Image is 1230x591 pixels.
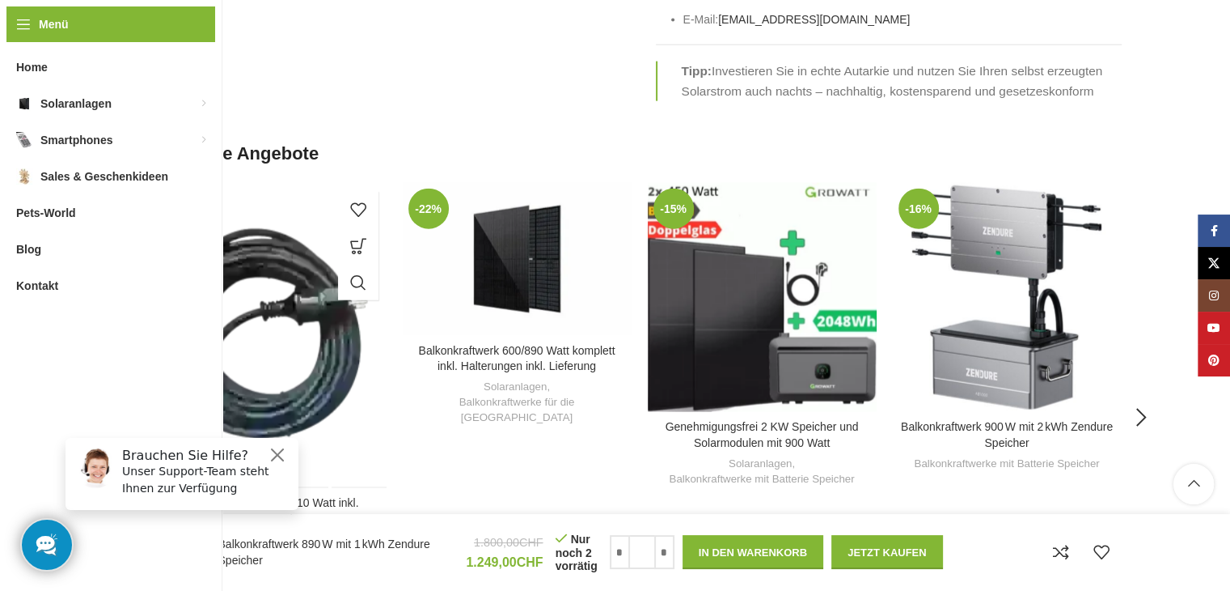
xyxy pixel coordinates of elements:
[556,532,598,573] p: Nur noch 2 vorrätig
[40,125,112,155] span: Smartphones
[1122,398,1162,438] div: Next slide
[898,189,939,229] span: -16%
[218,537,454,568] h4: Balkonkraftwerk 890 W mit 1 kWh Zendure Speicher
[16,168,32,185] img: Sales & Geschenkideen
[474,536,543,549] bdi: 1.800,00
[70,38,236,72] p: Unser Support-Team steht Ihnen zur Verfügung
[630,535,654,569] input: Produktmenge
[70,23,236,38] h6: Brauchen Sie Hilfe?
[653,189,694,229] span: -15%
[682,62,1122,101] p: Investieren Sie in echte Autarkie und nutzen Sie Ihren selbst erzeugten Solarstrom auch nachts – ...
[648,183,877,412] a: Genehmigungsfrei 2 KW Speicher und Solarmodulen mit 900 Watt
[403,183,632,335] a: Balkonkraftwerk 600/890 Watt komplett inkl. Halterungen inkl. Lieferung
[893,183,1122,412] a: Balkonkraftwerk 900 W mit 2 kWh Zendure Speicher
[682,64,712,78] strong: Tipp:
[39,15,69,33] span: Menü
[831,535,943,569] button: Jetzt kaufen
[158,183,387,488] a: Balkonkraftwerk 600/810 Watt inkl. Versand
[901,420,1113,449] a: Balkonkraftwerk 900 W mit 2 kWh Zendure Speicher
[484,380,547,395] a: Solaranlagen
[411,380,623,425] div: ,
[40,89,112,118] span: Solaranlagen
[16,198,76,227] span: Pets-World
[1198,215,1230,247] a: Facebook Social Link
[16,96,32,112] img: Solaranlagen
[1198,279,1230,312] a: Instagram Social Link
[215,20,235,40] button: Close
[718,13,910,26] a: [EMAIL_ADDRESS][DOMAIN_NAME]
[1173,464,1214,504] a: Scroll to top button
[669,472,854,487] a: Balkonkraftwerke mit Batterie Speicher
[914,457,1099,472] a: Balkonkraftwerke mit Batterie Speicher
[16,53,48,82] span: Home
[408,189,449,229] span: -22%
[411,395,623,425] a: Balkonkraftwerke für die [GEOGRAPHIC_DATA]
[23,23,63,63] img: Customer service
[519,536,543,549] span: CHF
[729,457,792,472] a: Solaranlagen
[418,344,615,373] a: Balkonkraftwerk 600/890 Watt komplett inkl. Halterungen inkl. Lieferung
[517,555,543,569] span: CHF
[16,235,41,264] span: Blog
[1198,344,1230,376] a: Pinterest Social Link
[158,142,319,167] span: Ähnliche Angebote
[16,271,58,300] span: Kontakt
[666,420,859,449] a: Genehmigungsfrei 2 KW Speicher und Solarmodulen mit 900 Watt
[466,555,543,569] bdi: 1.249,00
[683,11,1122,28] p: E-Mail:
[683,535,823,569] button: In den Warenkorb
[338,264,378,300] a: Schnellansicht
[656,457,869,487] div: ,
[1198,312,1230,344] a: YouTube Social Link
[16,132,32,148] img: Smartphones
[1198,247,1230,279] a: X Social Link
[338,227,378,264] a: In den Warenkorb legen: „Balkonkraftwerk 600/810 Watt inkl. Versand“
[40,162,168,191] span: Sales & Geschenkideen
